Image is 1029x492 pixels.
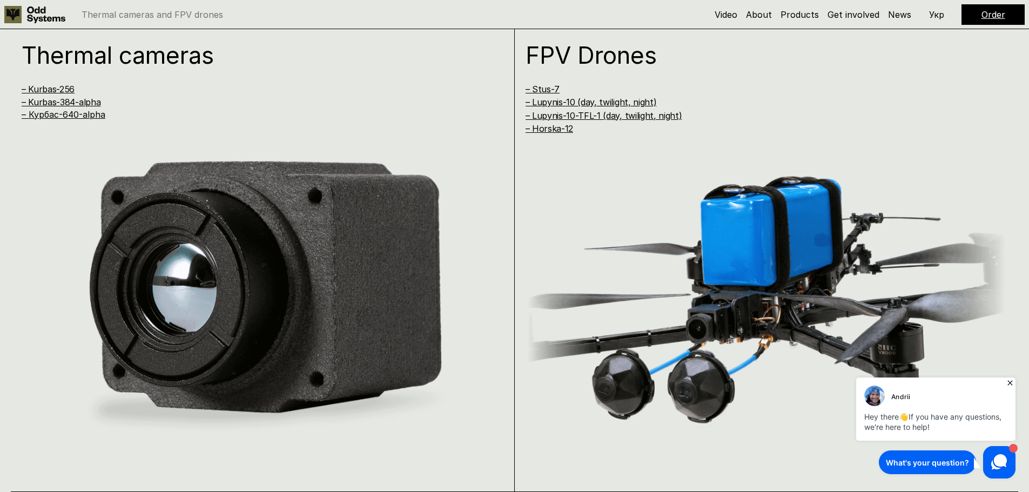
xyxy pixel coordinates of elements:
[22,84,75,95] a: – Kurbas-256
[715,9,737,20] a: Video
[22,97,100,107] a: – Kurbas-384-alpha
[82,10,223,19] p: Thermal cameras and FPV drones
[828,9,879,20] a: Get involved
[526,97,657,107] a: – Lupynis-10 (day, twilight, night)
[981,9,1005,20] a: Order
[929,10,944,19] p: Укр
[888,9,911,20] a: News
[22,43,475,67] h1: Thermal cameras
[781,9,819,20] a: Products
[22,109,105,120] a: – Курбас-640-alpha
[853,374,1018,481] iframe: HelpCrunch
[746,9,772,20] a: About
[526,43,979,67] h1: FPV Drones
[526,84,560,95] a: – Stus-7
[526,123,573,134] a: – Horska-12
[526,110,682,121] a: – Lupynis-10-TFL-1 (day, twilight, night)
